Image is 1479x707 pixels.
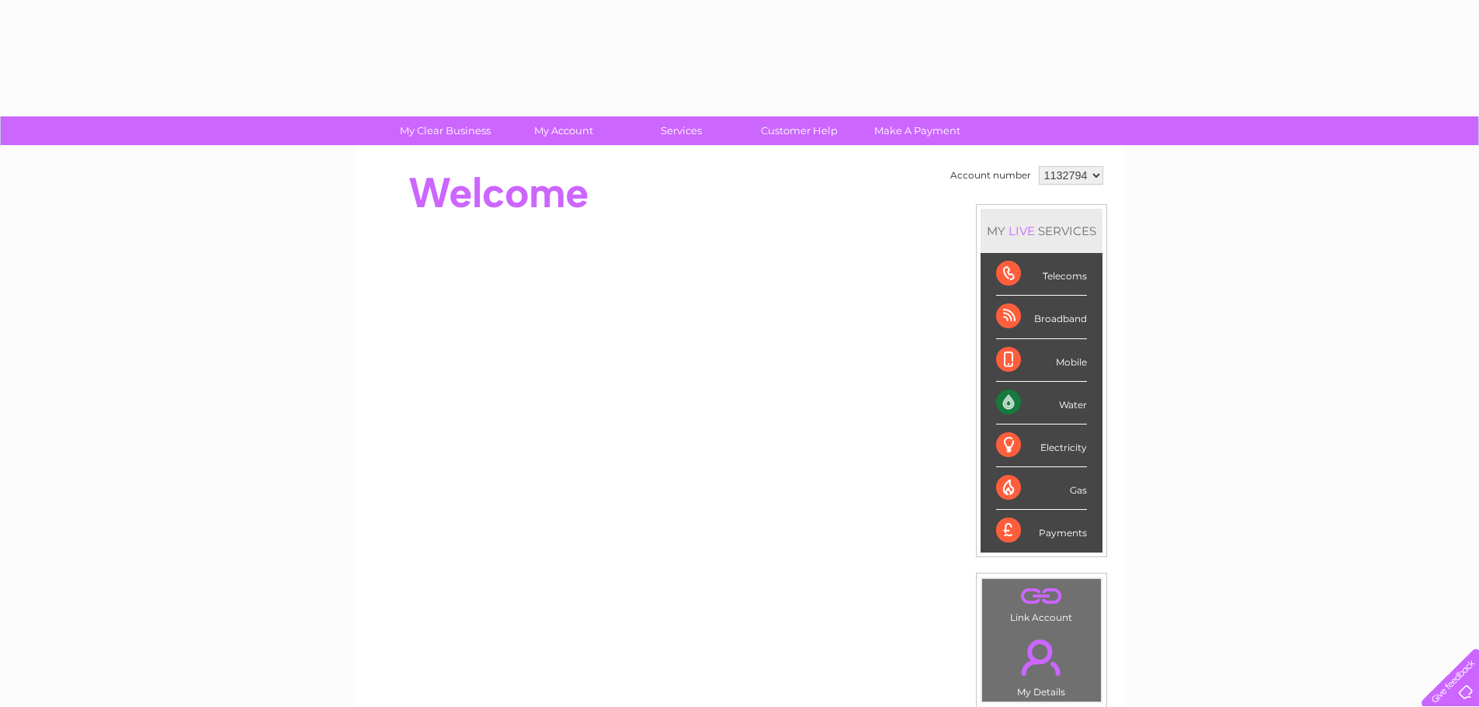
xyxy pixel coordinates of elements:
[996,339,1087,382] div: Mobile
[617,116,745,145] a: Services
[981,626,1102,702] td: My Details
[996,510,1087,552] div: Payments
[735,116,863,145] a: Customer Help
[996,425,1087,467] div: Electricity
[986,583,1097,610] a: .
[986,630,1097,684] a: .
[946,162,1035,189] td: Account number
[996,467,1087,510] div: Gas
[1005,224,1038,238] div: LIVE
[381,116,509,145] a: My Clear Business
[996,382,1087,425] div: Water
[996,296,1087,338] div: Broadband
[499,116,627,145] a: My Account
[996,253,1087,296] div: Telecoms
[981,578,1102,627] td: Link Account
[981,209,1102,253] div: MY SERVICES
[853,116,981,145] a: Make A Payment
